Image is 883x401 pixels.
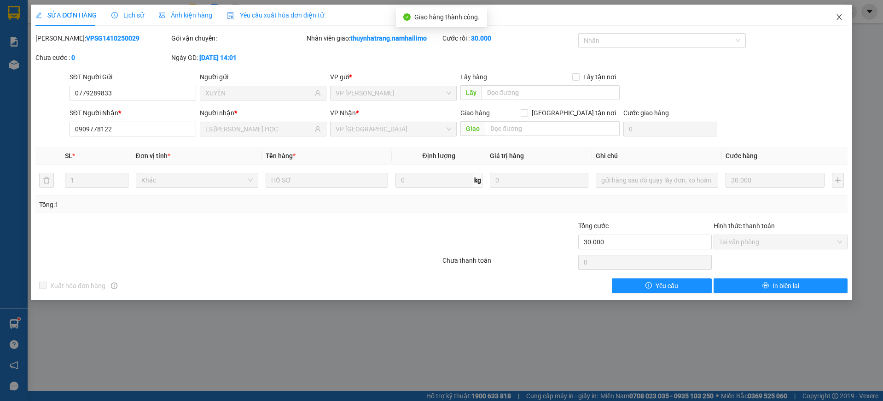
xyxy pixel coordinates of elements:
[473,173,482,188] span: kg
[111,283,117,289] span: info-circle
[773,281,799,291] span: In biên lai
[5,5,37,37] img: logo.jpg
[726,173,825,188] input: 0
[441,255,577,271] div: Chưa thanh toán
[65,152,72,159] span: SL
[86,35,139,42] b: VPSG1410250029
[460,73,487,81] span: Lấy hàng
[471,35,491,42] b: 30.000
[762,282,769,289] span: printer
[726,152,757,159] span: Cước hàng
[141,173,253,187] span: Khác
[171,53,305,63] div: Ngày GD:
[656,281,678,291] span: Yêu cầu
[46,281,109,291] span: Xuất hóa đơn hàng
[266,152,296,159] span: Tên hàng
[70,72,196,82] div: SĐT Người Gửi
[460,85,482,100] span: Lấy
[612,278,712,293] button: exclamation-circleYêu cầu
[596,173,718,188] input: Ghi Chú
[482,85,620,100] input: Dọc đường
[171,33,305,43] div: Gói vận chuyển:
[39,200,341,210] div: Tổng: 1
[111,12,118,18] span: clock-circle
[403,13,411,21] span: check-circle
[200,72,326,82] div: Người gửi
[39,173,54,188] button: delete
[227,12,234,19] img: icon
[35,12,97,19] span: SỬA ĐƠN HÀNG
[35,12,42,18] span: edit
[714,222,775,230] label: Hình thức thanh toán
[623,109,669,117] label: Cước giao hàng
[5,50,64,80] li: VP VP [GEOGRAPHIC_DATA]
[580,72,620,82] span: Lấy tận nơi
[200,108,326,118] div: Người nhận
[423,152,455,159] span: Định lượng
[336,86,451,100] span: VP Phạm Ngũ Lão
[159,12,212,19] span: Ảnh kiện hàng
[485,121,620,136] input: Dọc đường
[578,222,609,230] span: Tổng cước
[832,173,844,188] button: plus
[414,13,480,21] span: Giao hàng thành công.
[64,50,122,80] li: VP VP [PERSON_NAME] Lão
[205,88,313,98] input: Tên người gửi
[330,109,356,117] span: VP Nhận
[136,152,170,159] span: Đơn vị tính
[330,72,457,82] div: VP gửi
[307,33,441,43] div: Nhân viên giao:
[490,152,524,159] span: Giá trị hàng
[460,121,485,136] span: Giao
[159,12,165,18] span: picture
[592,147,722,165] th: Ghi chú
[314,90,321,96] span: user
[836,13,843,21] span: close
[350,35,427,42] b: thuynhatrang.namhailimo
[199,54,237,61] b: [DATE] 14:01
[645,282,652,289] span: exclamation-circle
[314,126,321,132] span: user
[528,108,620,118] span: [GEOGRAPHIC_DATA] tận nơi
[714,278,848,293] button: printerIn biên lai
[35,33,169,43] div: [PERSON_NAME]:
[111,12,144,19] span: Lịch sử
[719,235,842,249] span: Tại văn phòng
[442,33,576,43] div: Cước rồi :
[460,109,490,117] span: Giao hàng
[205,124,313,134] input: Tên người nhận
[35,53,169,63] div: Chưa cước :
[70,108,196,118] div: SĐT Người Nhận
[490,173,589,188] input: 0
[71,54,75,61] b: 0
[336,122,451,136] span: VP Nha Trang
[623,122,717,136] input: Cước giao hàng
[227,12,324,19] span: Yêu cầu xuất hóa đơn điện tử
[826,5,852,30] button: Close
[266,173,388,188] input: VD: Bàn, Ghế
[5,5,134,39] li: Nam Hải Limousine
